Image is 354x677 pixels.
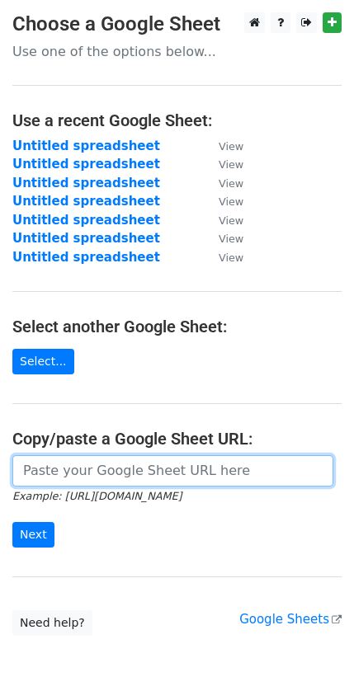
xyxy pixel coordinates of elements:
[12,12,342,36] h3: Choose a Google Sheet
[219,140,243,153] small: View
[12,455,333,487] input: Paste your Google Sheet URL here
[12,349,74,374] a: Select...
[239,612,342,627] a: Google Sheets
[12,194,160,209] a: Untitled spreadsheet
[219,158,243,171] small: View
[202,213,243,228] a: View
[12,110,342,130] h4: Use a recent Google Sheet:
[12,317,342,336] h4: Select another Google Sheet:
[219,233,243,245] small: View
[219,214,243,227] small: View
[219,195,243,208] small: View
[12,522,54,548] input: Next
[12,213,160,228] a: Untitled spreadsheet
[202,157,243,172] a: View
[219,177,243,190] small: View
[12,610,92,636] a: Need help?
[12,250,160,265] a: Untitled spreadsheet
[202,231,243,246] a: View
[202,139,243,153] a: View
[271,598,354,677] iframe: Chat Widget
[12,176,160,190] a: Untitled spreadsheet
[12,157,160,172] a: Untitled spreadsheet
[12,231,160,246] a: Untitled spreadsheet
[12,490,182,502] small: Example: [URL][DOMAIN_NAME]
[202,194,243,209] a: View
[12,43,342,60] p: Use one of the options below...
[12,429,342,449] h4: Copy/paste a Google Sheet URL:
[12,139,160,153] a: Untitled spreadsheet
[202,176,243,190] a: View
[202,250,243,265] a: View
[219,252,243,264] small: View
